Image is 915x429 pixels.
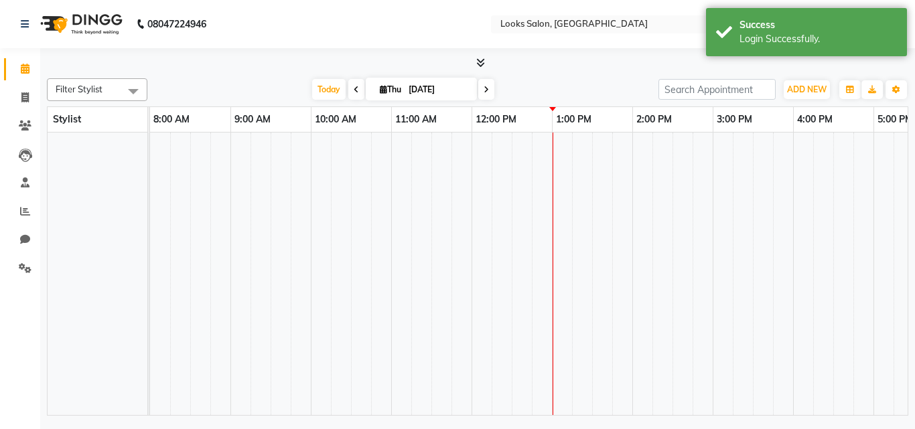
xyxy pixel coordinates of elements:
a: 12:00 PM [472,110,520,129]
a: 11:00 AM [392,110,440,129]
b: 08047224946 [147,5,206,43]
a: 3:00 PM [713,110,756,129]
div: Login Successfully. [740,32,897,46]
span: Stylist [53,113,81,125]
span: Today [312,79,346,100]
div: Success [740,18,897,32]
a: 4:00 PM [794,110,836,129]
button: ADD NEW [784,80,830,99]
span: Filter Stylist [56,84,102,94]
a: 2:00 PM [633,110,675,129]
input: Search Appointment [658,79,776,100]
a: 9:00 AM [231,110,274,129]
input: 2025-09-04 [405,80,472,100]
span: Thu [376,84,405,94]
a: 10:00 AM [311,110,360,129]
a: 8:00 AM [150,110,193,129]
img: logo [34,5,126,43]
span: ADD NEW [787,84,827,94]
a: 1:00 PM [553,110,595,129]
